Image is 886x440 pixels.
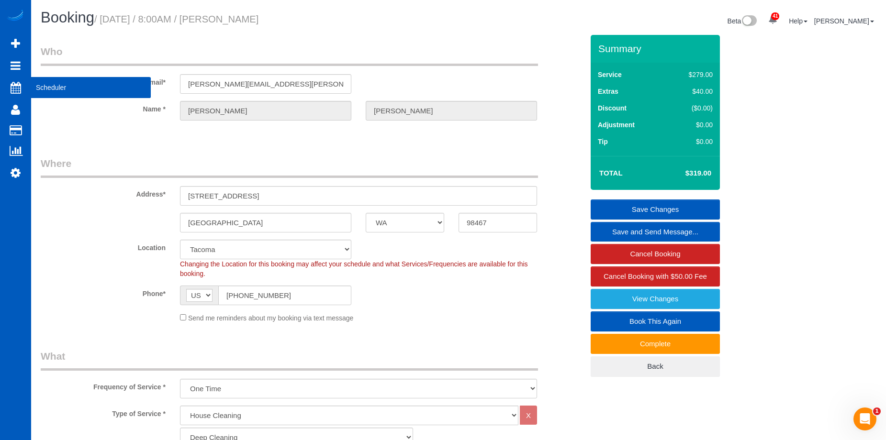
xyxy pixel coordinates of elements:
a: Cancel Booking [591,244,720,264]
a: View Changes [591,289,720,309]
a: Complete [591,334,720,354]
a: Back [591,356,720,376]
input: First Name* [180,101,351,121]
a: [PERSON_NAME] [814,17,874,25]
h4: $319.00 [657,169,711,177]
a: Beta [728,17,757,25]
img: New interface [741,15,757,28]
input: Phone* [218,286,351,305]
label: Type of Service * [34,406,173,418]
input: City* [180,213,351,232]
input: Email* [180,74,351,94]
div: ($0.00) [668,103,713,113]
label: Extras [598,87,618,96]
input: Zip Code* [459,213,537,232]
a: Cancel Booking with $50.00 Fee [591,266,720,286]
label: Adjustment [598,120,635,130]
label: Name * [34,101,173,114]
legend: Who [41,44,538,66]
label: Email* [34,74,173,87]
span: Send me reminders about my booking via text message [188,314,354,322]
label: Frequency of Service * [34,379,173,392]
a: Save and Send Message... [591,222,720,242]
iframe: Intercom live chat [853,407,876,430]
div: $0.00 [668,137,713,146]
span: Scheduler [31,77,151,99]
span: Changing the Location for this booking may affect your schedule and what Services/Frequencies are... [180,260,528,277]
label: Discount [598,103,627,113]
small: / [DATE] / 8:00AM / [PERSON_NAME] [94,14,258,24]
label: Service [598,70,622,79]
a: 41 [763,10,782,31]
a: Help [789,17,807,25]
span: 1 [873,407,881,415]
span: 41 [771,12,779,20]
h3: Summary [598,43,715,54]
strong: Total [599,169,623,177]
span: Booking [41,9,94,26]
legend: What [41,349,538,371]
label: Phone* [34,286,173,298]
div: $279.00 [668,70,713,79]
div: $40.00 [668,87,713,96]
a: Save Changes [591,199,720,220]
img: Automaid Logo [6,10,25,23]
div: $0.00 [668,120,713,130]
input: Last Name* [366,101,537,121]
legend: Where [41,156,538,178]
span: Cancel Booking with $50.00 Fee [604,272,707,280]
label: Tip [598,137,608,146]
a: Book This Again [591,311,720,331]
label: Address* [34,186,173,199]
label: Location [34,240,173,253]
